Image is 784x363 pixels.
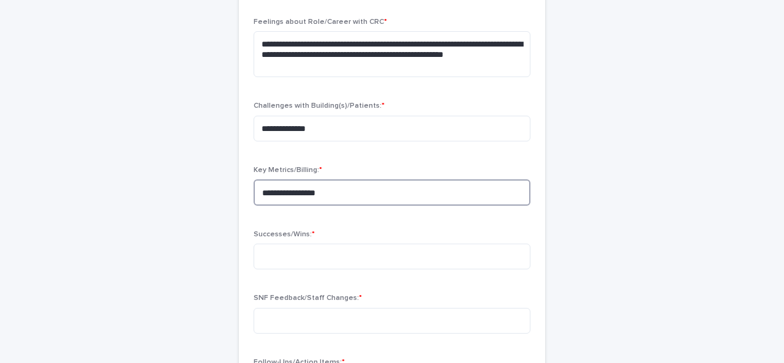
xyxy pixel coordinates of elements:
[254,231,315,238] span: Successes/Wins:
[254,167,322,174] span: Key Metrics/Billing:
[254,102,385,110] span: Challenges with Building(s)/Patients:
[254,18,387,26] span: Feelings about Role/Career with CRC
[254,294,362,302] span: SNF Feedback/Staff Changes:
